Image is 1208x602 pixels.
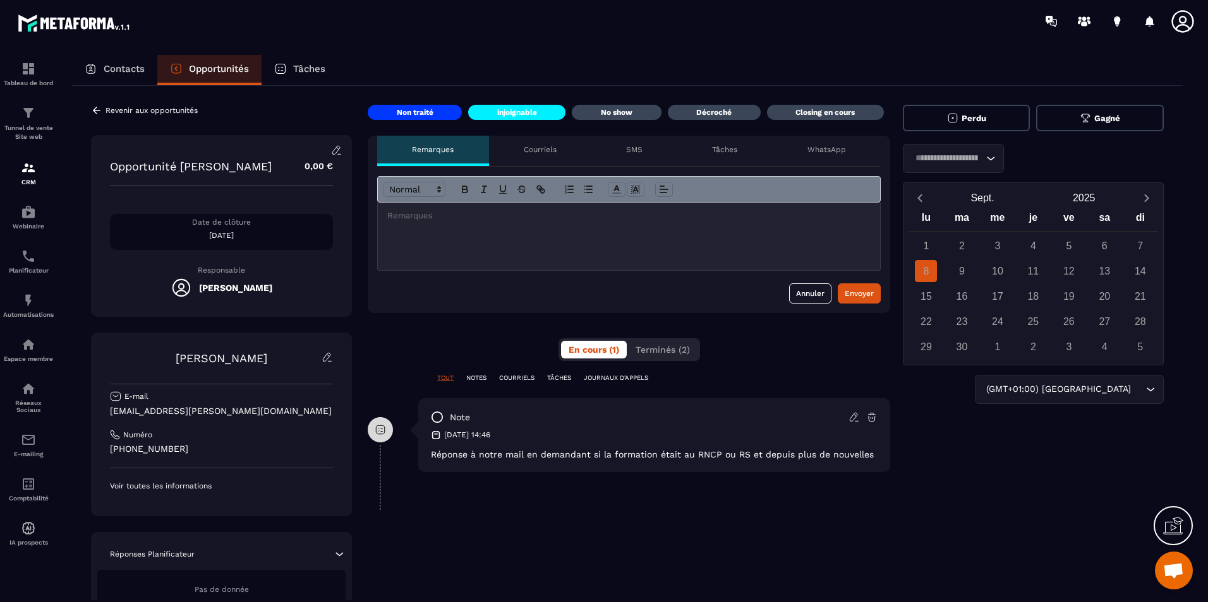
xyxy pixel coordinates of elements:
[3,283,54,328] a: automationsautomationsAutomatisations
[524,145,557,155] p: Courriels
[1129,260,1151,282] div: 14
[1058,336,1080,358] div: 3
[466,374,486,382] p: NOTES
[1022,310,1044,333] div: 25
[1123,209,1158,231] div: di
[3,328,54,372] a: automationsautomationsEspace membre
[1015,209,1051,231] div: je
[3,151,54,195] a: formationformationCRM
[980,209,1015,231] div: me
[547,374,571,382] p: TÂCHES
[21,337,36,352] img: automations
[1133,382,1143,396] input: Search for option
[1058,285,1080,307] div: 19
[903,144,1004,173] div: Search for option
[21,521,36,536] img: automations
[3,96,54,151] a: formationformationTunnel de vente Site web
[1058,310,1080,333] div: 26
[951,260,973,282] div: 9
[450,411,470,423] p: note
[795,107,855,117] p: Closing en cours
[932,187,1034,209] button: Open months overlay
[1094,260,1116,282] div: 13
[584,374,648,382] p: JOURNAUX D'APPELS
[1094,285,1116,307] div: 20
[499,374,535,382] p: COURRIELS
[1129,285,1151,307] div: 21
[1087,209,1122,231] div: sa
[21,381,36,396] img: social-network
[3,372,54,423] a: social-networksocial-networkRéseaux Sociaux
[915,235,937,257] div: 1
[712,145,737,155] p: Tâches
[110,230,333,240] p: [DATE]
[915,260,937,282] div: 8
[3,267,54,274] p: Planificateur
[106,106,198,115] p: Revenir aux opportunités
[962,114,986,123] span: Perdu
[909,189,932,206] button: Previous month
[3,539,54,546] p: IA prospects
[626,145,643,155] p: SMS
[3,495,54,502] p: Comptabilité
[1129,310,1151,333] div: 28
[807,145,846,155] p: WhatsApp
[569,345,619,355] span: En cours (1)
[104,63,145,74] p: Contacts
[909,209,1158,358] div: Calendar wrapper
[3,423,54,467] a: emailemailE-mailing
[1022,235,1044,257] div: 4
[696,107,732,117] p: Décroché
[431,449,878,459] p: Réponse à notre mail en demandant si la formation était au RNCP ou RS et depuis plus de nouvelles
[3,451,54,457] p: E-mailing
[561,341,627,358] button: En cours (1)
[3,311,54,318] p: Automatisations
[176,351,267,365] a: [PERSON_NAME]
[1135,189,1158,206] button: Next month
[3,223,54,230] p: Webinaire
[1022,260,1044,282] div: 11
[1094,235,1116,257] div: 6
[123,430,152,440] p: Numéro
[3,80,54,86] p: Tableau de bord
[986,235,1008,257] div: 3
[3,52,54,96] a: formationformationTableau de bord
[983,382,1133,396] span: (GMT+01:00) [GEOGRAPHIC_DATA]
[986,336,1008,358] div: 1
[1094,336,1116,358] div: 4
[3,399,54,413] p: Réseaux Sociaux
[1094,310,1116,333] div: 27
[189,63,249,74] p: Opportunités
[3,467,54,511] a: accountantaccountantComptabilité
[1058,235,1080,257] div: 5
[1022,285,1044,307] div: 18
[292,154,333,179] p: 0,00 €
[21,61,36,76] img: formation
[3,179,54,186] p: CRM
[21,476,36,492] img: accountant
[838,283,881,304] button: Envoyer
[124,391,148,401] p: E-mail
[412,145,454,155] p: Remarques
[110,160,272,173] p: Opportunité [PERSON_NAME]
[1129,336,1151,358] div: 5
[110,266,333,274] p: Responsable
[444,430,490,440] p: [DATE] 14:46
[21,105,36,121] img: formation
[1051,209,1087,231] div: ve
[903,105,1030,131] button: Perdu
[915,336,937,358] div: 29
[21,293,36,308] img: automations
[911,151,983,165] input: Search for option
[975,375,1164,404] div: Search for option
[951,336,973,358] div: 30
[1036,105,1164,131] button: Gagné
[157,55,262,85] a: Opportunités
[195,585,249,594] span: Pas de donnée
[21,204,36,220] img: automations
[1022,336,1044,358] div: 2
[1033,187,1135,209] button: Open years overlay
[1094,114,1120,123] span: Gagné
[986,285,1008,307] div: 17
[628,341,698,358] button: Terminés (2)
